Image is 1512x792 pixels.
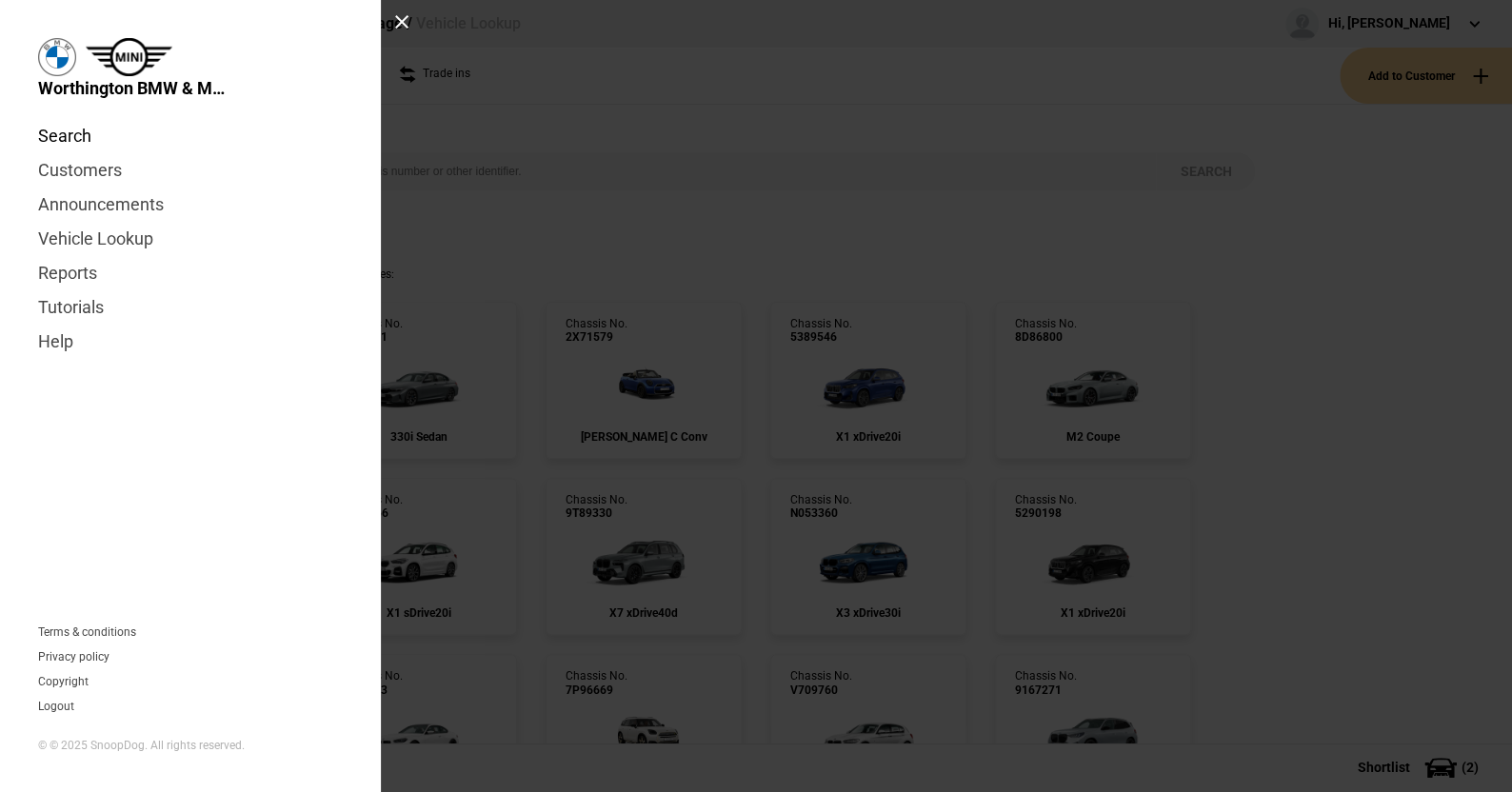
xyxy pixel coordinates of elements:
a: Announcements [38,188,343,222]
a: Customers [38,153,343,188]
a: Reports [38,256,343,290]
span: Worthington BMW & MINI Garage [38,76,229,100]
img: bmw.png [38,38,76,76]
a: Privacy policy [38,651,109,663]
a: Tutorials [38,290,343,325]
img: mini.png [86,38,172,76]
button: Logout [38,701,74,712]
div: © © 2025 SnoopDog. All rights reserved. [38,738,343,754]
a: Search [38,119,343,153]
a: Copyright [38,676,89,687]
a: Vehicle Lookup [38,222,343,256]
a: Terms & conditions [38,626,136,638]
a: Help [38,325,343,359]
